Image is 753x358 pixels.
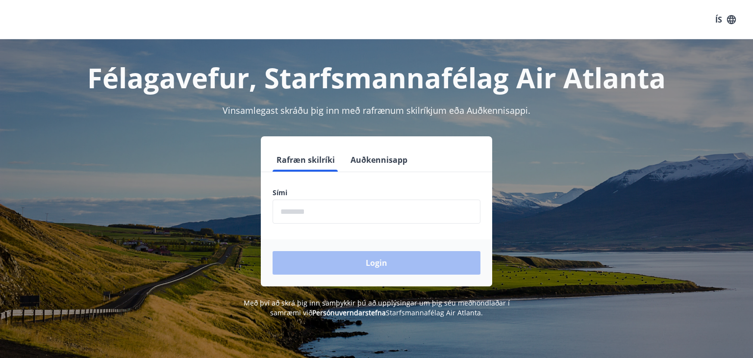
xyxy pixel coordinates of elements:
[347,148,411,172] button: Auðkennisapp
[35,59,718,96] h1: Félagavefur, Starfsmannafélag Air Atlanta
[223,104,530,116] span: Vinsamlegast skráðu þig inn með rafrænum skilríkjum eða Auðkennisappi.
[273,148,339,172] button: Rafræn skilríki
[710,11,741,28] button: ÍS
[312,308,386,317] a: Persónuverndarstefna
[244,298,510,317] span: Með því að skrá þig inn samþykkir þú að upplýsingar um þig séu meðhöndlaðar í samræmi við Starfsm...
[273,188,480,198] label: Sími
